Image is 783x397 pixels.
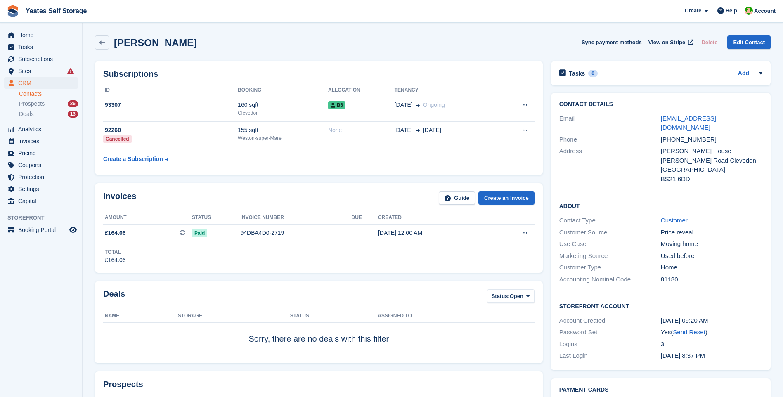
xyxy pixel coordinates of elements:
[18,147,68,159] span: Pricing
[582,35,642,49] button: Sync payment methods
[492,292,510,300] span: Status:
[18,123,68,135] span: Analytics
[238,135,328,142] div: Weston-super-Mare
[4,65,78,77] a: menu
[18,135,68,147] span: Invoices
[661,251,762,261] div: Used before
[661,217,688,224] a: Customer
[4,135,78,147] a: menu
[4,159,78,171] a: menu
[19,110,78,118] a: Deals 13
[103,380,143,389] h2: Prospects
[238,109,328,117] div: Clevedon
[661,175,762,184] div: BS21 6DD
[328,84,395,97] th: Allocation
[18,41,68,53] span: Tasks
[68,100,78,107] div: 26
[559,101,762,108] h2: Contact Details
[19,90,78,98] a: Contacts
[395,126,413,135] span: [DATE]
[559,275,661,284] div: Accounting Nominal Code
[559,239,661,249] div: Use Case
[661,316,762,326] div: [DATE] 09:20 AM
[378,211,490,224] th: Created
[559,251,661,261] div: Marketing Source
[192,211,240,224] th: Status
[18,65,68,77] span: Sites
[671,328,707,336] span: ( )
[18,195,68,207] span: Capital
[18,171,68,183] span: Protection
[105,229,126,237] span: £164.06
[661,328,762,337] div: Yes
[559,216,661,225] div: Contact Type
[4,53,78,65] a: menu
[439,191,475,205] a: Guide
[559,340,661,349] div: Logins
[18,53,68,65] span: Subscriptions
[559,147,661,184] div: Address
[240,211,351,224] th: Invoice number
[68,111,78,118] div: 13
[238,101,328,109] div: 160 sqft
[103,135,132,143] div: Cancelled
[559,201,762,210] h2: About
[114,37,197,48] h2: [PERSON_NAME]
[103,151,168,167] a: Create a Subscription
[19,110,34,118] span: Deals
[7,5,19,17] img: stora-icon-8386f47178a22dfd0bd8f6a31ec36ba5ce8667c1dd55bd0f319d3a0aa187defe.svg
[18,159,68,171] span: Coupons
[103,289,125,305] h2: Deals
[661,228,762,237] div: Price reveal
[4,183,78,195] a: menu
[661,352,705,359] time: 2025-06-30 19:37:31 UTC
[352,211,378,224] th: Due
[738,69,749,78] a: Add
[395,101,413,109] span: [DATE]
[510,292,523,300] span: Open
[559,302,762,310] h2: Storefront Account
[103,84,238,97] th: ID
[290,310,378,323] th: Status
[4,147,78,159] a: menu
[19,99,78,108] a: Prospects 26
[192,229,207,237] span: Paid
[248,334,389,343] span: Sorry, there are no deals with this filter
[661,135,762,144] div: [PHONE_NUMBER]
[103,126,238,135] div: 92260
[18,224,68,236] span: Booking Portal
[395,84,499,97] th: Tenancy
[103,69,535,79] h2: Subscriptions
[754,7,776,15] span: Account
[648,38,685,47] span: View on Stripe
[569,70,585,77] h2: Tasks
[423,126,441,135] span: [DATE]
[661,340,762,349] div: 3
[745,7,753,15] img: Angela Field
[103,191,136,205] h2: Invoices
[328,126,395,135] div: None
[727,35,771,49] a: Edit Contact
[18,29,68,41] span: Home
[4,171,78,183] a: menu
[238,84,328,97] th: Booking
[478,191,535,205] a: Create an Invoice
[559,316,661,326] div: Account Created
[328,101,345,109] span: B6
[487,289,535,303] button: Status: Open
[103,101,238,109] div: 93307
[378,310,534,323] th: Assigned to
[661,147,762,156] div: [PERSON_NAME] House
[661,275,762,284] div: 81180
[22,4,90,18] a: Yeates Self Storage
[4,77,78,89] a: menu
[559,328,661,337] div: Password Set
[559,387,762,393] h2: Payment cards
[240,229,351,237] div: 94DBA4D0-2719
[661,115,716,131] a: [EMAIL_ADDRESS][DOMAIN_NAME]
[103,310,178,323] th: Name
[559,228,661,237] div: Customer Source
[645,35,695,49] a: View on Stripe
[698,35,721,49] button: Delete
[7,214,82,222] span: Storefront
